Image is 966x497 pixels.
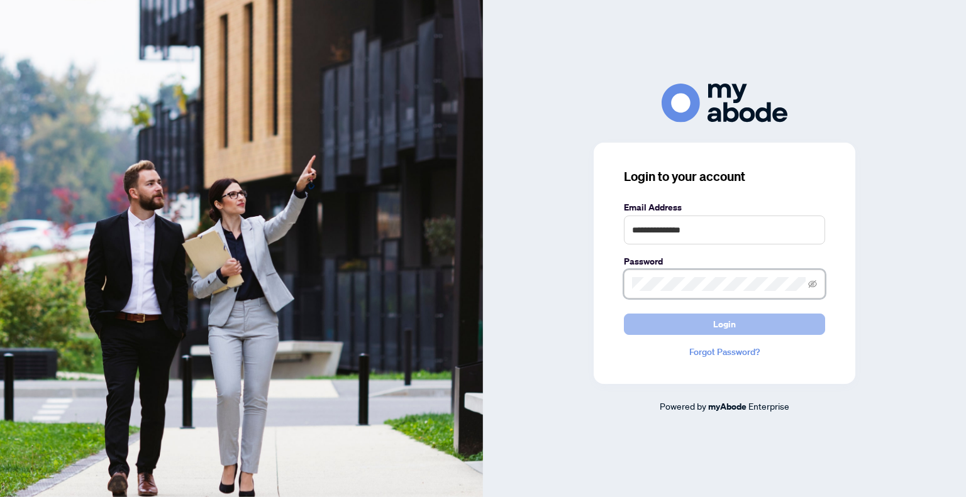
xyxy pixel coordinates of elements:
span: Login [713,314,736,334]
span: Enterprise [748,400,789,412]
a: Forgot Password? [624,345,825,359]
a: myAbode [708,400,747,413]
button: Login [624,314,825,335]
label: Password [624,254,825,268]
span: Powered by [660,400,706,412]
h3: Login to your account [624,168,825,185]
img: ma-logo [662,84,787,122]
label: Email Address [624,200,825,214]
span: eye-invisible [808,280,817,288]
